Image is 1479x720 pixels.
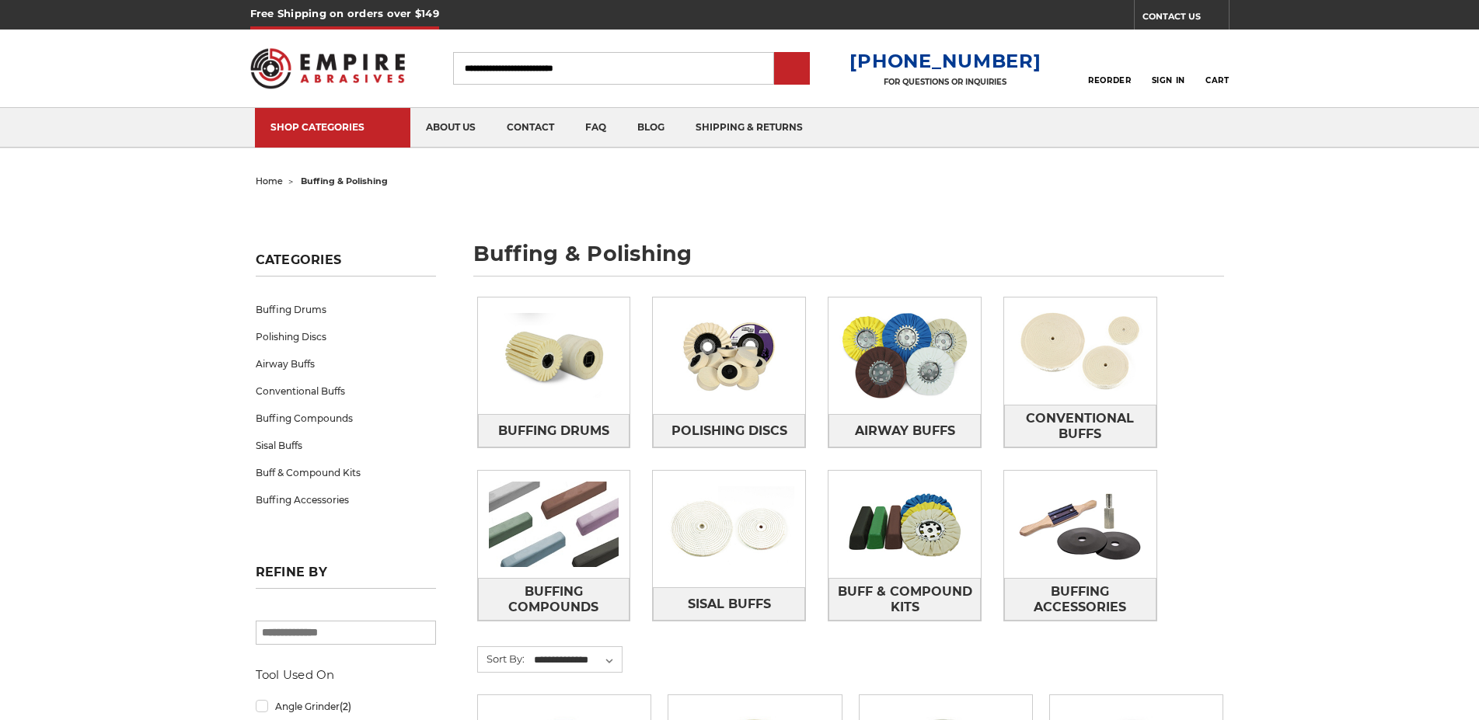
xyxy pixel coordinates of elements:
[849,77,1041,87] p: FOR QUESTIONS OR INQUIRIES
[498,418,609,444] span: Buffing Drums
[1004,471,1156,578] img: Buffing Accessories
[256,459,436,486] a: Buff & Compound Kits
[256,405,436,432] a: Buffing Compounds
[1004,405,1156,447] a: Conventional Buffs
[250,38,406,99] img: Empire Abrasives
[671,418,787,444] span: Polishing Discs
[256,323,436,350] a: Polishing Discs
[256,296,436,323] a: Buffing Drums
[653,475,805,583] img: Sisal Buffs
[256,377,436,405] a: Conventional Buffs
[1152,75,1185,85] span: Sign In
[849,50,1041,72] a: [PHONE_NUMBER]
[479,579,630,621] span: Buffing Compounds
[473,243,1224,277] h1: buffing & polishing
[256,693,436,720] a: Angle Grinder
[622,108,680,148] a: blog
[410,108,491,148] a: about us
[829,579,980,621] span: Buff & Compound Kits
[1088,75,1131,85] span: Reorder
[478,647,525,670] label: Sort By:
[256,252,436,277] h5: Categories
[1005,579,1156,621] span: Buffing Accessories
[1205,75,1229,85] span: Cart
[1005,405,1156,447] span: Conventional Buffs
[478,302,630,409] img: Buffing Drums
[256,565,436,589] h5: Refine by
[478,471,630,578] img: Buffing Compounds
[301,176,388,186] span: buffing & polishing
[1004,297,1156,405] img: Conventional Buffs
[855,418,955,444] span: Airway Buffs
[776,54,808,85] input: Submit
[688,591,771,617] span: Sisal Buffs
[270,121,395,133] div: SHOP CATEGORIES
[478,414,630,447] a: Buffing Drums
[828,302,981,409] img: Airway Buffs
[570,108,622,148] a: faq
[256,350,436,377] a: Airway Buffs
[653,587,805,621] a: Sisal Buffs
[256,486,436,513] a: Buffing Accessories
[256,666,436,684] h5: Tool Used On
[828,414,981,447] a: Airway Buffs
[1205,51,1229,85] a: Cart
[256,176,283,186] a: home
[340,701,351,712] span: (2)
[478,578,630,621] a: Buffing Compounds
[828,471,981,578] img: Buff & Compound Kits
[491,108,570,148] a: contact
[256,432,436,459] a: Sisal Buffs
[1142,8,1229,30] a: CONTACT US
[532,649,622,672] select: Sort By:
[828,578,981,621] a: Buff & Compound Kits
[653,302,805,409] img: Polishing Discs
[653,414,805,447] a: Polishing Discs
[1004,578,1156,621] a: Buffing Accessories
[1088,51,1131,85] a: Reorder
[680,108,818,148] a: shipping & returns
